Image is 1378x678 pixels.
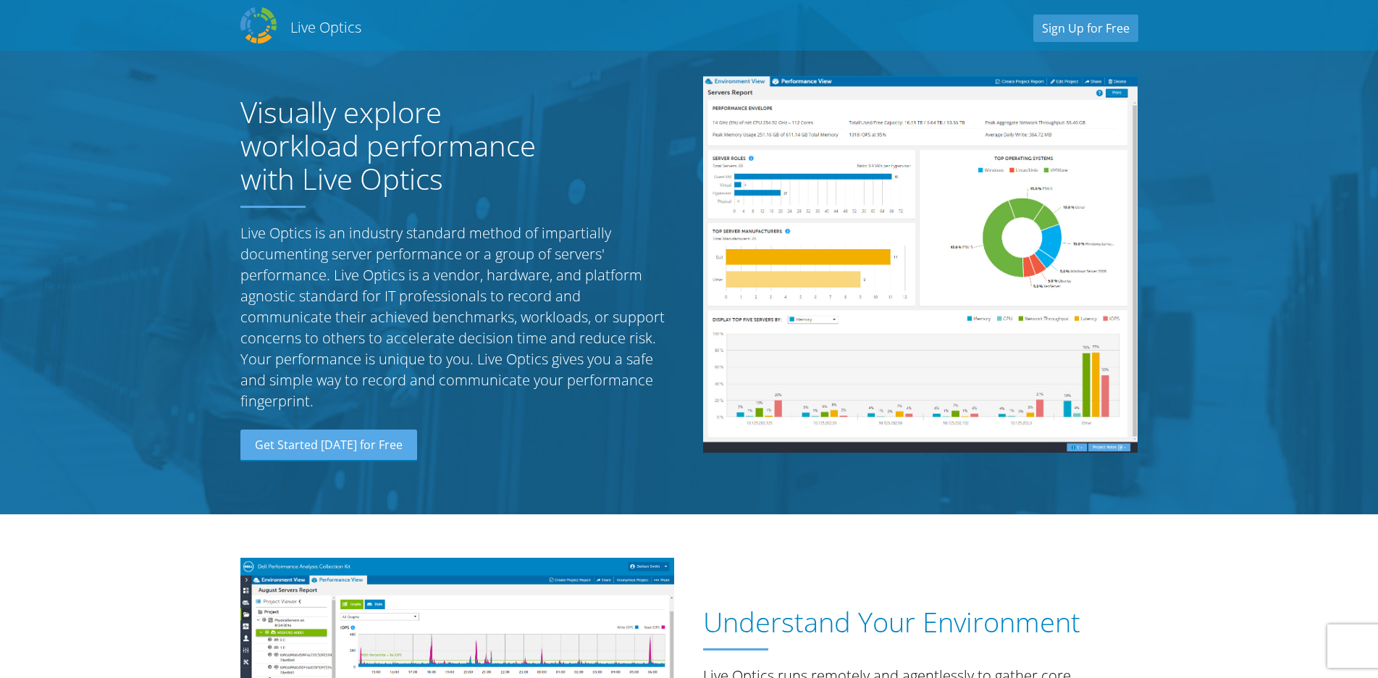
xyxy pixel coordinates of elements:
h2: Live Optics [290,17,361,37]
p: Live Optics is an industry standard method of impartially documenting server performance or a gro... [240,222,675,411]
img: Server Report [703,76,1138,453]
h1: Understand Your Environment [703,606,1130,638]
h1: Visually explore workload performance with Live Optics [240,96,566,196]
a: Get Started [DATE] for Free [240,430,417,461]
img: Dell Dpack [240,7,277,43]
a: Sign Up for Free [1033,14,1138,42]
